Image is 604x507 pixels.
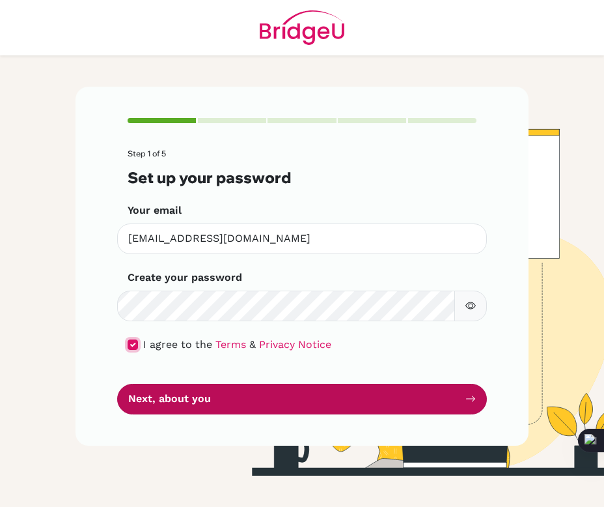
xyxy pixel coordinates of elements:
[128,149,166,158] span: Step 1 of 5
[259,338,331,351] a: Privacy Notice
[128,203,182,218] label: Your email
[249,338,256,351] span: &
[128,169,476,187] h3: Set up your password
[215,338,246,351] a: Terms
[117,224,487,254] input: Insert your email*
[128,270,242,285] label: Create your password
[143,338,212,351] span: I agree to the
[117,384,487,414] button: Next, about you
